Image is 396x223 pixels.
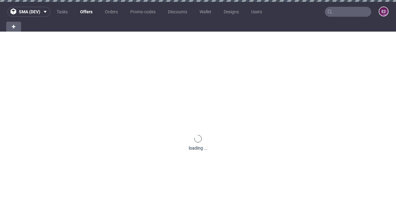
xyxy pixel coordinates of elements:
figcaption: e2 [379,7,388,16]
a: Offers [76,7,96,17]
a: Discounts [164,7,191,17]
span: sma (dev) [19,10,40,14]
a: Designs [220,7,243,17]
a: Wallet [196,7,215,17]
a: Users [247,7,266,17]
div: loading ... [189,145,208,151]
a: Orders [101,7,122,17]
a: Promo codes [127,7,159,17]
button: sma (dev) [7,7,50,17]
a: Tasks [53,7,71,17]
